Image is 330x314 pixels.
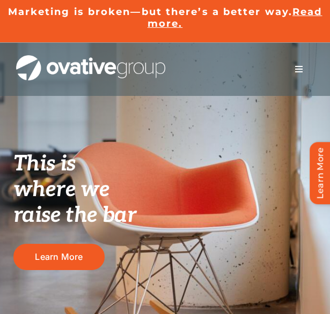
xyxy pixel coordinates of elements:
[13,151,76,177] span: This is
[13,244,105,270] a: Learn More
[13,177,136,228] span: where we raise the bar
[35,252,83,262] span: Learn More
[16,54,165,64] a: OG_Full_horizontal_WHT
[284,58,314,80] nav: Menu
[8,6,293,18] a: Marketing is broken—but there’s a better way.
[148,6,322,29] a: Read more.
